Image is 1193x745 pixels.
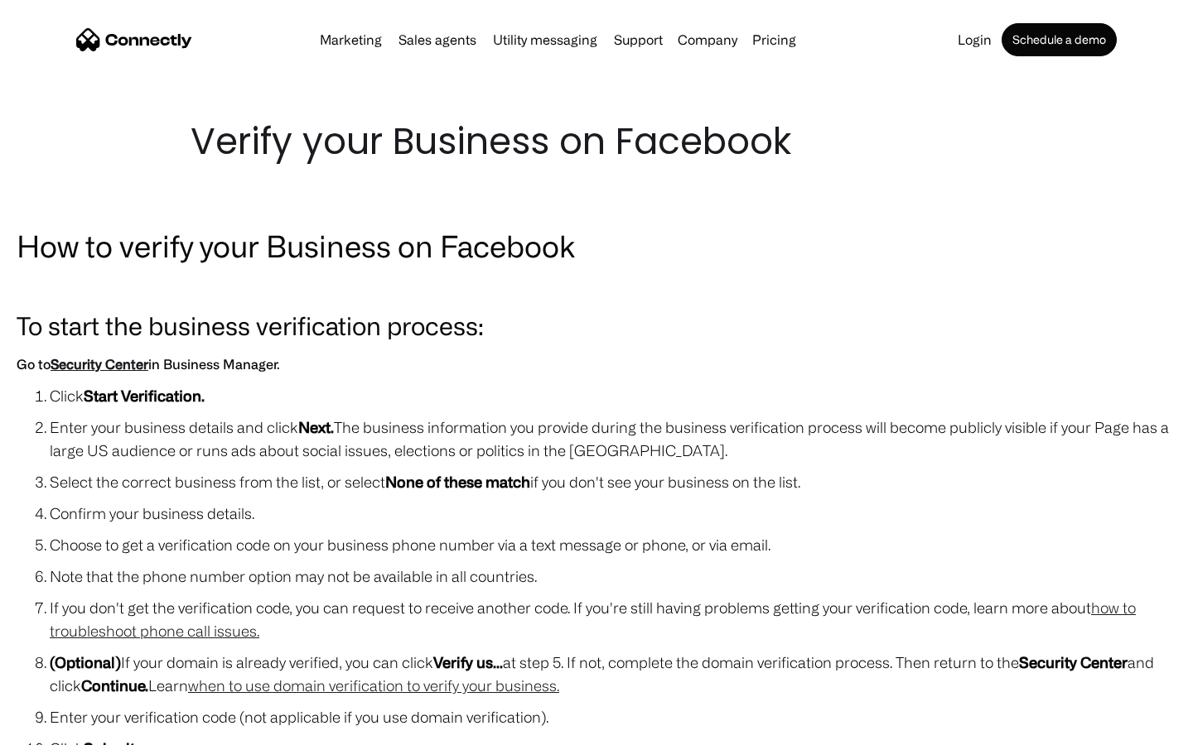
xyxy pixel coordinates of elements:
h2: How to verify your Business on Facebook [17,225,1176,267]
a: Security Center [51,357,148,372]
a: Pricing [746,33,803,46]
strong: Start Verification. [84,387,205,404]
li: Choose to get a verification code on your business phone number via a text message or phone, or v... [50,533,1176,556]
strong: (Optional) [50,654,121,670]
li: Note that the phone number option may not be available in all countries. [50,565,1176,588]
a: Login [951,33,998,46]
h1: Verify your Business on Facebook [191,116,1002,167]
a: Support [607,33,669,46]
a: Sales agents [392,33,483,46]
li: If your domain is already verified, you can click at step 5. If not, complete the domain verifica... [50,651,1176,697]
p: ‍ [17,275,1176,298]
strong: None of these match [385,473,530,490]
strong: Continue. [81,677,148,694]
ul: Language list [33,716,99,739]
div: Company [678,28,737,51]
li: Select the correct business from the list, or select if you don't see your business on the list. [50,470,1176,493]
li: Click [50,384,1176,407]
a: Schedule a demo [1002,23,1117,56]
li: Enter your business details and click The business information you provide during the business ve... [50,416,1176,462]
h6: Go to in Business Manager. [17,353,1176,376]
a: when to use domain verification to verify your business. [188,677,559,694]
strong: Next. [298,419,334,435]
h3: To start the business verification process: [17,306,1176,344]
aside: Language selected: English [17,716,99,739]
a: Marketing [313,33,389,46]
a: Utility messaging [486,33,604,46]
strong: Security Center [1019,654,1128,670]
li: Enter your verification code (not applicable if you use domain verification). [50,705,1176,728]
li: If you don't get the verification code, you can request to receive another code. If you're still ... [50,596,1176,642]
li: Confirm your business details. [50,502,1176,525]
strong: Verify us... [433,654,503,670]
